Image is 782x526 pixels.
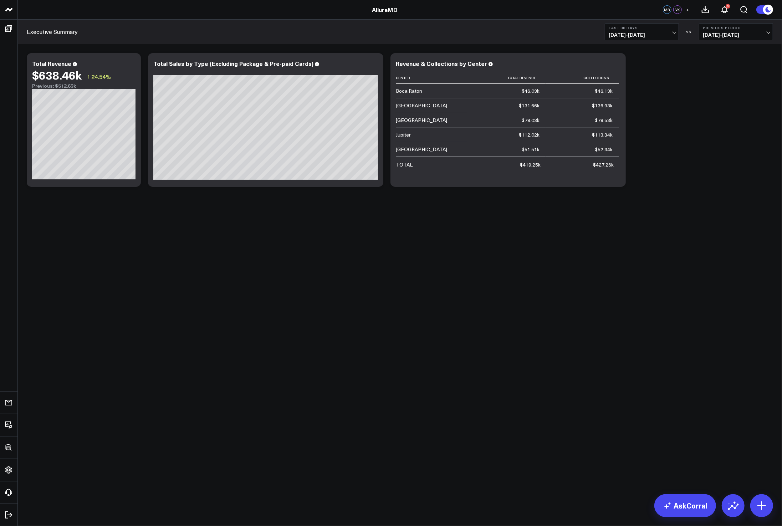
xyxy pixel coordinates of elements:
[595,117,613,124] div: $78.53k
[654,494,716,517] a: AskCorral
[396,72,467,84] th: Center
[520,161,541,168] div: $419.25k
[32,83,136,89] div: Previous: $512.63k
[467,72,546,84] th: Total Revenue
[27,28,78,36] a: Executive Summary
[519,131,540,138] div: $112.02k
[32,60,71,67] div: Total Revenue
[396,131,411,138] div: Jupiter
[519,102,540,109] div: $131.66k
[153,60,313,67] div: Total Sales by Type (Excluding Package & Pre-paid Cards)
[372,6,398,14] a: AlluraMD
[699,23,773,40] button: Previous Period[DATE]-[DATE]
[683,30,695,34] div: VS
[522,117,540,124] div: $78.03k
[663,5,671,14] div: MR
[522,146,540,153] div: $51.51k
[684,5,692,14] button: +
[396,146,447,153] div: [GEOGRAPHIC_DATA]
[703,32,769,38] span: [DATE] - [DATE]
[91,73,111,81] span: 24.54%
[592,131,613,138] div: $113.34k
[396,87,422,95] div: Boca Raton
[593,161,614,168] div: $427.26k
[726,4,730,9] div: 3
[522,87,540,95] div: $46.03k
[592,102,613,109] div: $136.93k
[595,146,613,153] div: $52.34k
[609,26,675,30] b: Last 30 Days
[396,117,447,124] div: [GEOGRAPHIC_DATA]
[673,5,682,14] div: VK
[396,161,413,168] div: TOTAL
[87,72,90,81] span: ↑
[32,68,82,81] div: $638.46k
[609,32,675,38] span: [DATE] - [DATE]
[396,102,447,109] div: [GEOGRAPHIC_DATA]
[595,87,613,95] div: $46.13k
[686,7,690,12] span: +
[605,23,679,40] button: Last 30 Days[DATE]-[DATE]
[546,72,619,84] th: Collections
[703,26,769,30] b: Previous Period
[396,60,487,67] div: Revenue & Collections by Center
